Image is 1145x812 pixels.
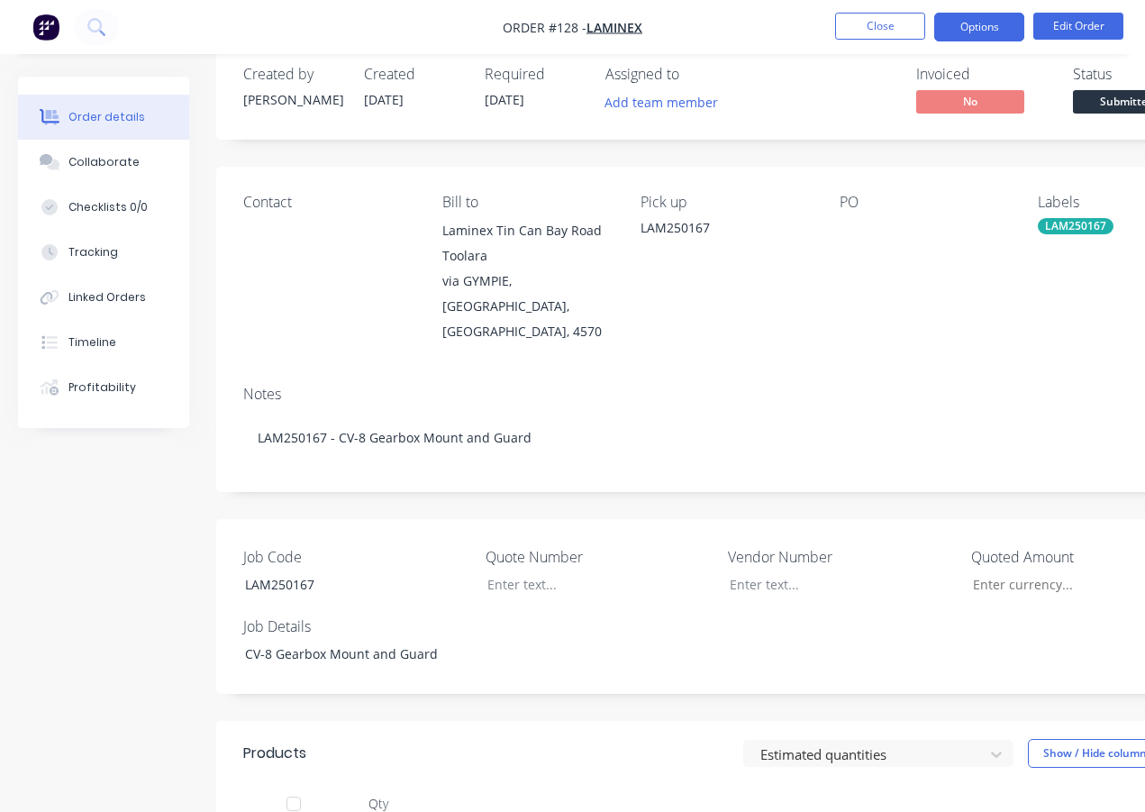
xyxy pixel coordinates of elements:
[18,320,189,365] button: Timeline
[18,275,189,320] button: Linked Orders
[442,218,613,344] div: Laminex Tin Can Bay Road Toolaravia GYMPIE, [GEOGRAPHIC_DATA], [GEOGRAPHIC_DATA], 4570
[68,379,136,396] div: Profitability
[485,66,584,83] div: Required
[243,546,468,568] label: Job Code
[231,641,456,667] div: CV-8 Gearbox Mount and Guard
[18,140,189,185] button: Collaborate
[641,194,811,211] div: Pick up
[18,365,189,410] button: Profitability
[586,19,642,36] a: Laminex
[486,546,711,568] label: Quote Number
[231,571,456,598] div: LAM250167
[916,66,1051,83] div: Invoiced
[68,154,140,170] div: Collaborate
[243,90,342,109] div: [PERSON_NAME]
[934,13,1024,41] button: Options
[641,218,811,237] div: LAM250167
[18,230,189,275] button: Tracking
[68,109,145,125] div: Order details
[442,194,613,211] div: Bill to
[364,91,404,108] span: [DATE]
[68,289,146,306] div: Linked Orders
[364,66,463,83] div: Created
[1038,218,1113,234] div: LAM250167
[68,199,148,215] div: Checklists 0/0
[18,185,189,230] button: Checklists 0/0
[442,218,613,269] div: Laminex Tin Can Bay Road Toolara
[916,90,1024,113] span: No
[595,90,728,114] button: Add team member
[243,66,342,83] div: Created by
[605,66,786,83] div: Assigned to
[503,19,586,36] span: Order #128 -
[485,91,524,108] span: [DATE]
[68,244,118,260] div: Tracking
[18,95,189,140] button: Order details
[835,13,925,40] button: Close
[605,90,728,114] button: Add team member
[840,194,1010,211] div: PO
[243,743,306,764] div: Products
[32,14,59,41] img: Factory
[243,616,468,637] label: Job Details
[1033,13,1123,40] button: Edit Order
[728,546,953,568] label: Vendor Number
[68,334,116,351] div: Timeline
[243,194,413,211] div: Contact
[442,269,613,344] div: via GYMPIE, [GEOGRAPHIC_DATA], [GEOGRAPHIC_DATA], 4570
